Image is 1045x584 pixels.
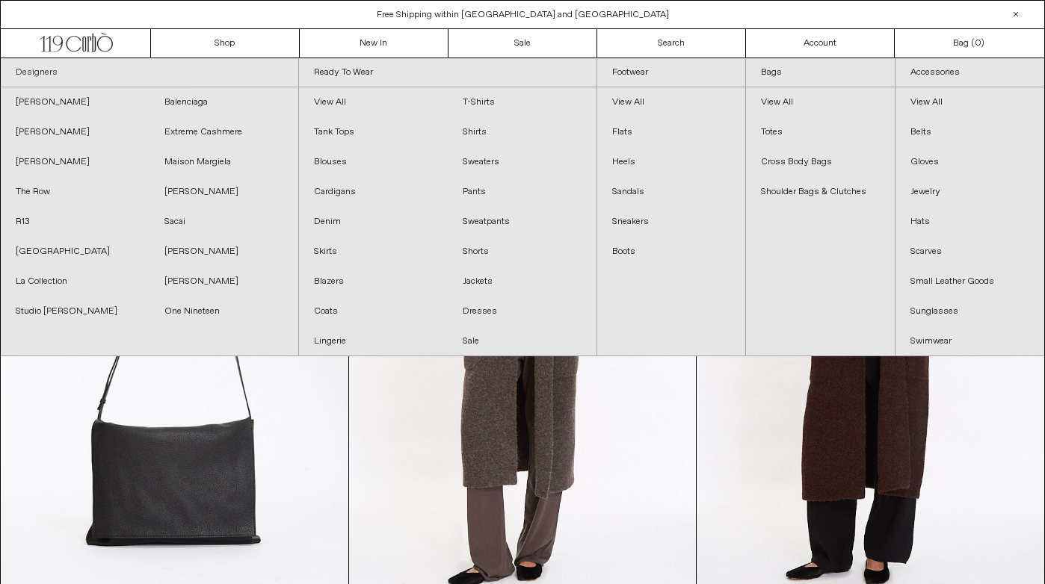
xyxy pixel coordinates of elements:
a: Ready To Wear [299,58,597,87]
a: Denim [299,207,448,237]
a: Blazers [299,267,448,296]
a: Balenciaga [149,87,298,117]
a: [PERSON_NAME] [1,147,149,177]
a: Bag () [895,29,1044,58]
a: Gloves [896,147,1044,177]
a: Shoulder Bags & Clutches [746,177,895,207]
a: Skirts [299,237,448,267]
a: View All [746,87,895,117]
a: R13 [1,207,149,237]
a: Sneakers [597,207,746,237]
a: La Collection [1,267,149,296]
a: Heels [597,147,746,177]
a: Totes [746,117,895,147]
a: T-Shirts [448,87,597,117]
a: Footwear [597,58,746,87]
a: Bags [746,58,895,87]
a: Dresses [448,296,597,326]
a: Hats [896,207,1044,237]
a: The Row [1,177,149,207]
a: Search [597,29,746,58]
a: Flats [597,117,746,147]
a: Accessories [896,58,1044,87]
a: Jackets [448,267,597,296]
a: Sacai [149,207,298,237]
a: Shirts [448,117,597,147]
a: Free Shipping within [GEOGRAPHIC_DATA] and [GEOGRAPHIC_DATA] [377,9,669,21]
a: View All [896,87,1044,117]
a: Account [746,29,895,58]
a: Lingerie [299,326,448,356]
a: View All [597,87,746,117]
a: Pants [448,177,597,207]
a: Cardigans [299,177,448,207]
a: Swimwear [896,326,1044,356]
a: [PERSON_NAME] [1,87,149,117]
a: Sunglasses [896,296,1044,326]
a: Designers [1,58,298,87]
a: Small Leather Goods [896,267,1044,296]
a: New In [300,29,448,58]
a: Extreme Cashmere [149,117,298,147]
a: Studio [PERSON_NAME] [1,296,149,326]
a: Sandals [597,177,746,207]
a: Boots [597,237,746,267]
a: Scarves [896,237,1044,267]
a: Tank Tops [299,117,448,147]
a: Belts [896,117,1044,147]
a: Jewelry [896,177,1044,207]
a: Coats [299,296,448,326]
a: Shorts [448,237,597,267]
a: [PERSON_NAME] [1,117,149,147]
a: Blouses [299,147,448,177]
a: Shop [151,29,300,58]
a: [GEOGRAPHIC_DATA] [1,237,149,267]
a: Sale [448,29,597,58]
a: Sweatpants [448,207,597,237]
a: View All [299,87,448,117]
a: Sale [448,326,597,356]
a: One Nineteen [149,296,298,326]
a: Sweaters [448,147,597,177]
a: [PERSON_NAME] [149,237,298,267]
a: Cross Body Bags [746,147,895,177]
span: 0 [975,37,981,49]
a: [PERSON_NAME] [149,267,298,296]
span: ) [975,37,984,50]
a: [PERSON_NAME] [149,177,298,207]
a: Maison Margiela [149,147,298,177]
